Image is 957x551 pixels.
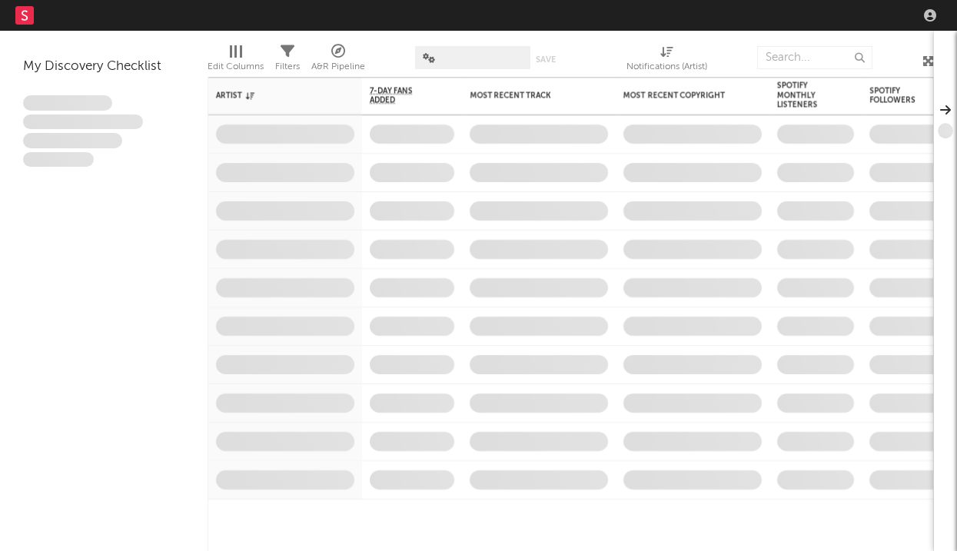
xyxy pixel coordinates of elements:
[370,86,431,105] span: 7-Day Fans Added
[23,152,94,168] span: Aliquam viverra
[208,58,264,76] div: Edit Columns
[869,86,923,105] div: Spotify Followers
[626,58,707,76] div: Notifications (Artist)
[470,91,585,100] div: Most Recent Track
[23,115,143,130] span: Integer aliquet in purus et
[208,38,264,83] div: Edit Columns
[23,133,122,148] span: Praesent ac interdum
[777,81,831,109] div: Spotify Monthly Listeners
[216,91,331,100] div: Artist
[536,55,556,64] button: Save
[275,38,300,83] div: Filters
[626,38,707,83] div: Notifications (Artist)
[623,91,739,100] div: Most Recent Copyright
[23,95,112,111] span: Lorem ipsum dolor
[311,58,365,76] div: A&R Pipeline
[757,46,872,69] input: Search...
[23,58,184,76] div: My Discovery Checklist
[275,58,300,76] div: Filters
[311,38,365,83] div: A&R Pipeline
